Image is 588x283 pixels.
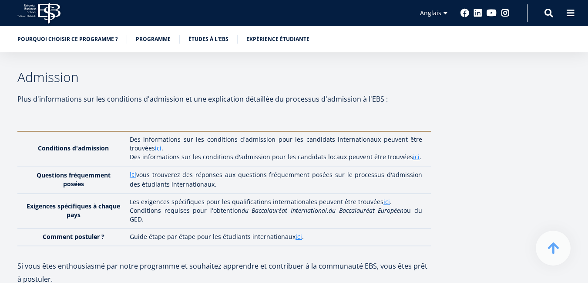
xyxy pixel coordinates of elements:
input: MBA de deux ans [2,133,8,139]
a: Ici [130,170,136,179]
font: Pourquoi choisir ce programme ? [17,35,118,43]
input: MBA d'un an (en estonien) [2,122,8,127]
font: du Baccalauréat International [242,206,327,215]
a: Expérience étudiante [246,35,309,44]
font: Questions fréquemment posées [37,171,111,188]
font: Nom de famille [207,0,246,8]
font: ici [383,198,390,206]
a: ici [155,144,161,153]
font: Programme [136,35,171,43]
font: Admission [17,68,79,86]
font: , [327,206,329,215]
font: Des informations sur les conditions d'admission pour les candidats locaux peuvent être trouvées [130,153,413,161]
a: Études à l'EBS [188,35,228,44]
font: Guide étape par étape pour les étudiants internationaux [130,232,296,241]
font: . [420,153,421,161]
font: du Baccalauréat Européen [329,206,403,215]
font: ici [296,232,302,241]
a: ici [383,198,390,206]
font: MBA de deux ans [10,133,55,140]
font: Expérience étudiante [246,35,309,43]
font: MBA d'un an (en estonien) [10,121,78,129]
input: MBA en innovation technologique [2,144,8,150]
a: Programme [136,35,171,44]
a: Pourquoi choisir ce programme ? [17,35,118,44]
font: . [390,198,392,206]
a: ici [413,153,420,161]
font: Comment postuler ? [43,232,104,241]
font: vous trouverez des réponses aux questions fréquemment posées sur le processus d'admission des étu... [130,171,422,189]
font: MBA en innovation technologique [10,144,98,152]
font: Plus d'informations sur les conditions d'admission et une explication détaillée du processus d'ad... [17,94,388,104]
font: Conditions requises pour l'obtention [130,206,242,215]
font: . [161,144,163,152]
font: ou du GED. [130,206,422,223]
font: Les exigences spécifiques pour les qualifications internationales peuvent être trouvées [130,198,383,206]
a: ici [296,232,302,241]
font: Des informations sur les conditions d'admission pour les candidats internationaux peuvent être tr... [130,135,422,152]
font: Conditions d'admission [38,144,109,152]
font: . [302,232,304,241]
font: Exigences spécifiques à chaque pays [27,202,120,219]
font: Études à l'EBS [188,35,228,43]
